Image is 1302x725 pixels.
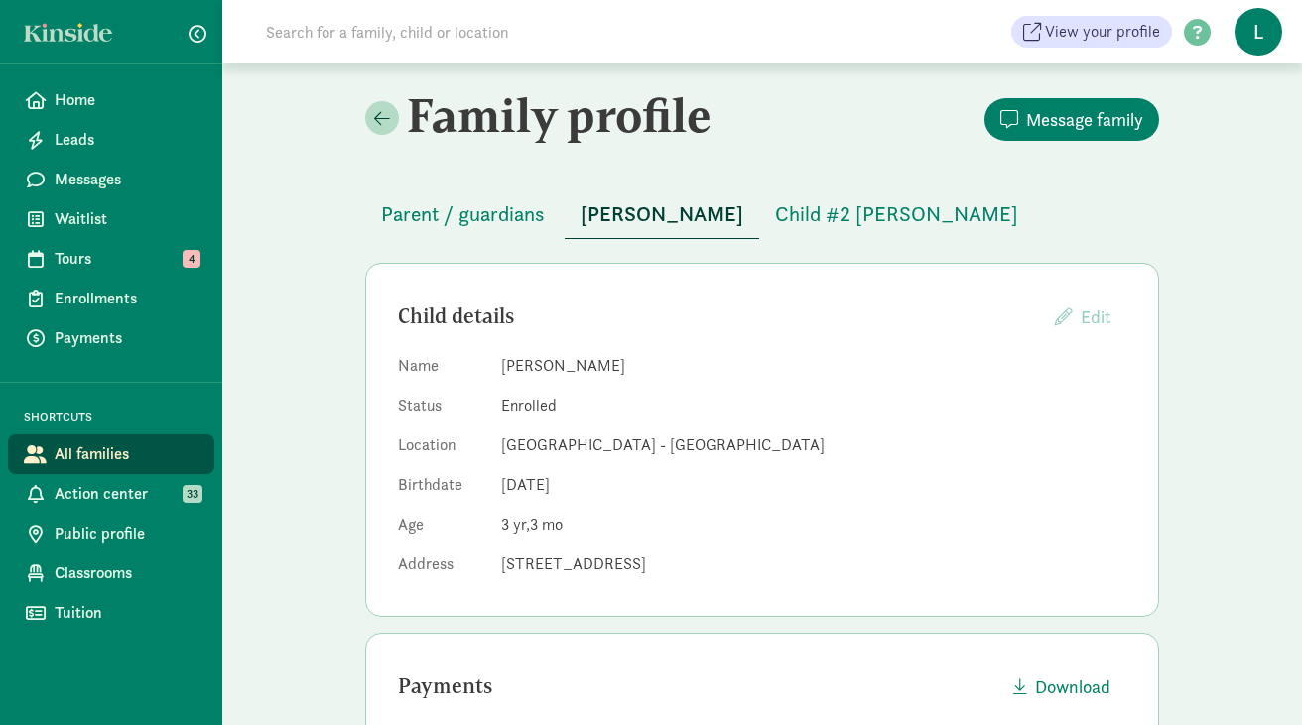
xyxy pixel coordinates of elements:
[398,354,485,386] dt: Name
[398,301,1039,332] div: Child details
[55,88,198,112] span: Home
[55,326,198,350] span: Payments
[1035,673,1110,700] span: Download
[365,87,758,143] h2: Family profile
[1081,305,1110,328] span: Edit
[8,553,214,593] a: Classrooms
[8,514,214,553] a: Public profile
[1203,630,1302,725] iframe: Chat Widget
[8,120,214,160] a: Leads
[183,485,202,503] span: 33
[55,561,198,585] span: Classrooms
[8,434,214,474] a: All families
[55,601,198,625] span: Tuition
[565,190,759,239] button: [PERSON_NAME]
[565,203,759,226] a: [PERSON_NAME]
[984,98,1159,141] button: Message family
[8,239,214,279] a: Tours 4
[8,318,214,358] a: Payments
[381,198,545,230] span: Parent / guardians
[501,394,1126,418] dd: Enrolled
[398,433,485,465] dt: Location
[398,513,485,544] dt: Age
[759,190,1034,238] button: Child #2 [PERSON_NAME]
[365,190,561,238] button: Parent / guardians
[759,203,1034,226] a: Child #2 [PERSON_NAME]
[8,160,214,199] a: Messages
[254,12,811,52] input: Search for a family, child or location
[8,279,214,318] a: Enrollments
[501,514,530,535] span: 3
[398,670,997,702] div: Payments
[501,433,1126,457] dd: [GEOGRAPHIC_DATA] - [GEOGRAPHIC_DATA]
[398,394,485,425] dt: Status
[55,207,198,231] span: Waitlist
[8,80,214,120] a: Home
[530,514,563,535] span: 3
[1011,16,1172,48] a: View your profile
[1039,296,1126,338] button: Edit
[55,442,198,466] span: All families
[55,522,198,545] span: Public profile
[501,474,550,495] span: [DATE]
[8,199,214,239] a: Waitlist
[55,247,198,271] span: Tours
[997,665,1126,708] button: Download
[581,198,743,230] span: [PERSON_NAME]
[775,198,1018,230] span: Child #2 [PERSON_NAME]
[501,552,1126,576] dd: [STREET_ADDRESS]
[398,552,485,584] dt: Address
[55,128,198,152] span: Leads
[1026,106,1143,133] span: Message family
[8,474,214,514] a: Action center 33
[55,482,198,506] span: Action center
[8,593,214,633] a: Tuition
[398,473,485,505] dt: Birthdate
[365,203,561,226] a: Parent / guardians
[1235,8,1282,56] span: L
[55,287,198,310] span: Enrollments
[501,354,1126,378] dd: [PERSON_NAME]
[55,168,198,191] span: Messages
[1045,20,1160,44] span: View your profile
[183,250,200,268] span: 4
